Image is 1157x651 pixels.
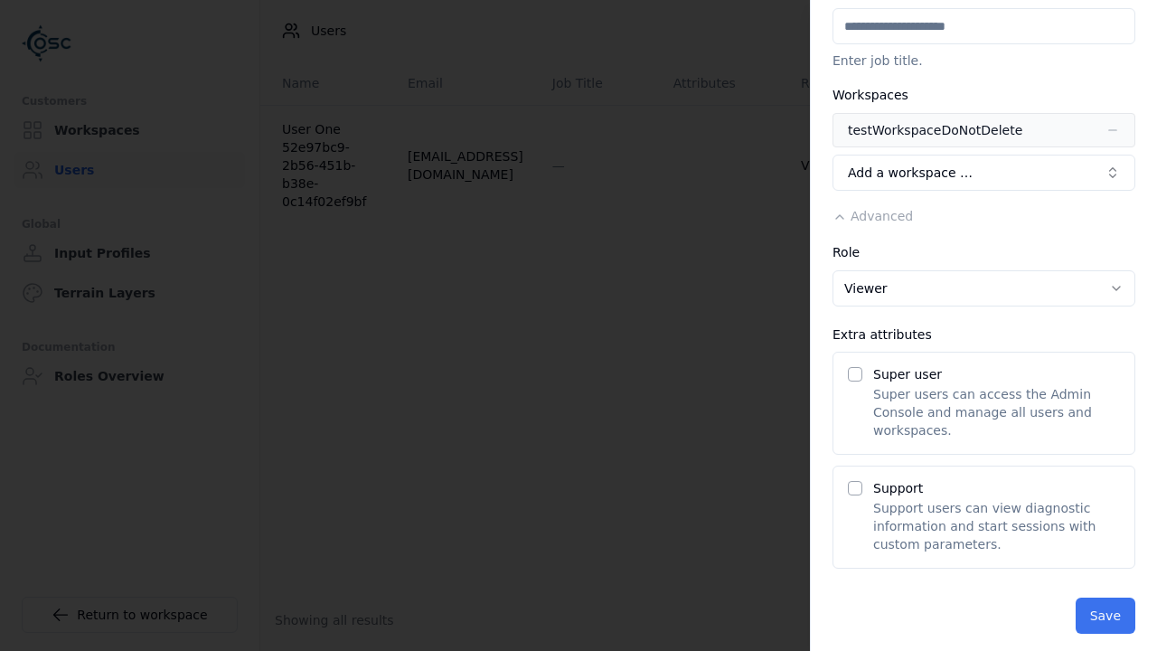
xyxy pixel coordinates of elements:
span: Add a workspace … [848,164,973,182]
label: Workspaces [832,88,908,102]
button: Save [1076,598,1135,634]
button: Advanced [832,207,913,225]
label: Role [832,245,860,259]
p: Super users can access the Admin Console and manage all users and workspaces. [873,385,1120,439]
div: Extra attributes [832,328,1135,341]
div: testWorkspaceDoNotDelete [848,121,1022,139]
span: Advanced [851,209,913,223]
p: Support users can view diagnostic information and start sessions with custom parameters. [873,499,1120,553]
label: Super user [873,367,942,382]
p: Enter job title. [832,52,1135,70]
label: Support [873,481,923,495]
